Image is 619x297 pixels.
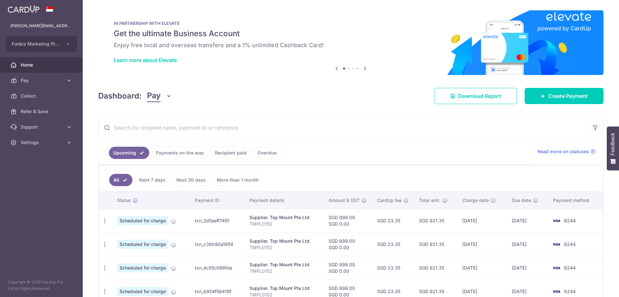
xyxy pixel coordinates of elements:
[190,192,244,209] th: Payment ID
[435,88,517,104] a: Download Report
[244,192,323,209] th: Payment details
[21,77,63,84] span: Pay
[117,216,168,225] span: Scheduled for charge
[6,36,77,52] button: Funbiz Marketing Pte Ltd
[114,28,588,39] h5: Get the ultimate Business Account
[109,147,149,159] a: Upcoming
[21,139,63,146] span: Settings
[249,238,318,244] div: Supplier. Top Mount Pte Ltd
[249,261,318,268] div: Supplier. Top Mount Pte Ltd
[550,240,563,248] img: Bank Card
[414,232,457,256] td: SGD 921.35
[372,232,414,256] td: SGD 23.35
[507,232,548,256] td: [DATE]
[8,5,39,13] img: CardUp
[550,264,563,272] img: Bank Card
[458,92,501,100] span: Download Report
[414,209,457,232] td: SGD 921.35
[249,214,318,221] div: Supplier. Top Mount Pte Ltd
[550,288,563,295] img: Bank Card
[99,117,588,138] input: Search by recipient name, payment id or reference
[253,147,281,159] a: Overdue
[114,21,588,26] p: IN PARTNERSHIP WITH ELEVATE
[249,221,318,227] p: TMPL0152
[21,93,63,99] span: Collect
[211,147,251,159] a: Recipient paid
[548,192,603,209] th: Payment method
[538,148,589,155] span: Read more on statuses
[114,41,588,49] h6: Enjoy free local and overseas transfers and a 1% unlimited Cashback Card!
[329,197,360,204] span: Amount & GST
[564,241,576,247] span: 8244
[135,174,170,186] a: Next 7 days
[457,256,506,280] td: [DATE]
[172,174,210,186] a: Next 30 days
[109,174,132,186] a: All
[249,268,318,274] p: TMPL0152
[190,232,244,256] td: txn_c38b90a1954
[548,92,588,100] span: Create Payment
[323,232,372,256] td: SGD 898.00 SGD 0.00
[98,10,603,75] img: Renovation banner
[190,256,244,280] td: txn_4c55c098fda
[21,124,63,130] span: Support
[323,209,372,232] td: SGD 898.00 SGD 0.00
[564,265,576,270] span: 8244
[117,240,168,249] span: Scheduled for charge
[213,174,263,186] a: More than 1 month
[147,90,172,102] button: Pay
[512,197,531,204] span: Due date
[372,209,414,232] td: SGD 23.35
[507,209,548,232] td: [DATE]
[462,197,489,204] span: Charge date
[607,126,619,170] button: Feedback - Show survey
[457,232,506,256] td: [DATE]
[507,256,548,280] td: [DATE]
[550,217,563,225] img: Bank Card
[372,256,414,280] td: SGD 23.35
[525,88,603,104] a: Create Payment
[564,218,576,223] span: 8244
[377,197,402,204] span: CardUp fee
[323,256,372,280] td: SGD 898.00 SGD 0.00
[249,285,318,292] div: Supplier. Top Mount Pte Ltd
[152,147,208,159] a: Payments on the way
[117,263,168,272] span: Scheduled for charge
[419,197,440,204] span: Total amt.
[117,197,131,204] span: Status
[190,209,244,232] td: txn_3d5aeff745f
[414,256,457,280] td: SGD 921.35
[98,90,142,102] h4: Dashboard:
[147,90,161,102] span: Pay
[564,289,576,294] span: 8244
[457,209,506,232] td: [DATE]
[117,287,168,296] span: Scheduled for charge
[12,41,59,47] span: Funbiz Marketing Pte Ltd
[249,244,318,251] p: TMPL0152
[610,133,616,155] span: Feedback
[10,23,72,29] p: [PERSON_NAME][EMAIL_ADDRESS][DOMAIN_NAME]
[114,57,177,63] a: Learn more about Elevate
[538,148,595,155] a: Read more on statuses
[21,108,63,115] span: Refer & Save
[21,62,63,68] span: Home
